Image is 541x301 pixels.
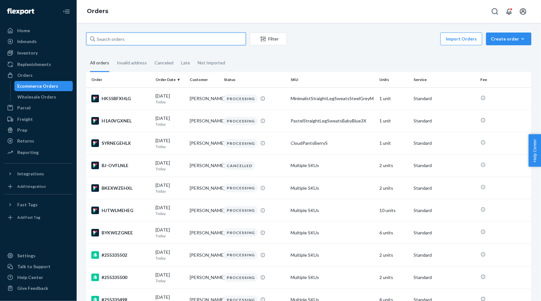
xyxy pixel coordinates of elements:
[414,252,476,258] p: Standard
[17,202,38,208] div: Fast Tags
[17,61,51,68] div: Replenishments
[288,154,377,177] td: Multiple SKUs
[60,5,73,18] button: Close Navigation
[288,72,377,87] th: SKU
[478,72,531,87] th: Fee
[17,127,27,133] div: Prep
[250,36,286,42] div: Filter
[17,27,30,34] div: Home
[91,184,150,192] div: BKEXWZEHXL
[224,139,258,148] div: PROCESSING
[440,33,482,45] button: Import Orders
[91,207,150,214] div: HJTWLMEHEG
[414,118,476,124] p: Standard
[156,188,185,194] p: Today
[17,184,46,189] div: Add Integration
[86,33,246,45] input: Search orders
[13,4,36,10] span: Support
[17,253,35,259] div: Settings
[4,283,73,293] button: Give Feedback
[156,115,185,127] div: [DATE]
[291,118,375,124] div: PastelStraightLegSweatsBabyBlue3X
[503,5,515,18] button: Open notifications
[156,278,185,283] p: Today
[153,72,187,87] th: Order Date
[250,33,287,45] button: Filter
[187,132,221,154] td: [PERSON_NAME]
[187,222,221,244] td: [PERSON_NAME]
[82,2,113,21] ol: breadcrumbs
[4,212,73,223] a: Add Fast Tag
[91,117,150,125] div: H1A0VGXNEL
[4,114,73,124] a: Freight
[491,36,527,42] div: Create order
[4,125,73,135] a: Prep
[377,266,411,289] td: 2 units
[156,137,185,149] div: [DATE]
[288,266,377,289] td: Multiple SKUs
[288,177,377,199] td: Multiple SKUs
[4,103,73,113] a: Parcel
[156,99,185,105] p: Today
[4,261,73,272] button: Talk to Support
[156,121,185,127] p: Today
[4,36,73,47] a: Inbounds
[517,5,530,18] button: Open account menu
[17,274,43,281] div: Help Center
[4,70,73,80] a: Orders
[156,204,185,216] div: [DATE]
[156,255,185,261] p: Today
[187,154,221,177] td: [PERSON_NAME]
[4,169,73,179] button: Integrations
[190,77,219,82] div: Customer
[291,140,375,146] div: CloudPantsBerryS
[414,185,476,191] p: Standard
[17,138,34,144] div: Returns
[224,117,258,125] div: PROCESSING
[17,50,38,56] div: Inventory
[156,182,185,194] div: [DATE]
[156,272,185,283] div: [DATE]
[91,139,150,147] div: SYRNEGEHLX
[288,199,377,222] td: Multiple SKUs
[486,33,531,45] button: Create order
[4,48,73,58] a: Inventory
[224,273,258,282] div: PROCESSING
[377,199,411,222] td: 10 units
[14,81,73,91] a: Ecommerce Orders
[377,87,411,110] td: 1 unit
[156,93,185,105] div: [DATE]
[4,251,73,261] a: Settings
[4,200,73,210] button: Fast Tags
[377,110,411,132] td: 1 unit
[17,285,48,291] div: Give Feedback
[90,55,109,72] div: All orders
[17,38,37,45] div: Inbounds
[224,94,258,103] div: PROCESSING
[91,229,150,237] div: BYKWEZGNEE
[377,154,411,177] td: 2 units
[7,8,34,15] img: Flexport logo
[4,181,73,192] a: Add Integration
[288,244,377,266] td: Multiple SKUs
[18,83,58,89] div: Ecommerce Orders
[377,132,411,154] td: 1 unit
[17,215,40,220] div: Add Fast Tag
[224,161,255,170] div: CANCELLED
[156,166,185,172] p: Today
[91,251,150,259] div: #255335502
[414,95,476,102] p: Standard
[87,8,108,15] a: Orders
[156,144,185,149] p: Today
[224,206,258,215] div: PROCESSING
[489,5,501,18] button: Open Search Box
[377,222,411,244] td: 6 units
[377,244,411,266] td: 2 units
[224,184,258,192] div: PROCESSING
[414,207,476,214] p: Standard
[187,266,221,289] td: [PERSON_NAME]
[414,162,476,169] p: Standard
[529,134,541,167] button: Help Center
[17,149,39,156] div: Reporting
[17,263,50,270] div: Talk to Support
